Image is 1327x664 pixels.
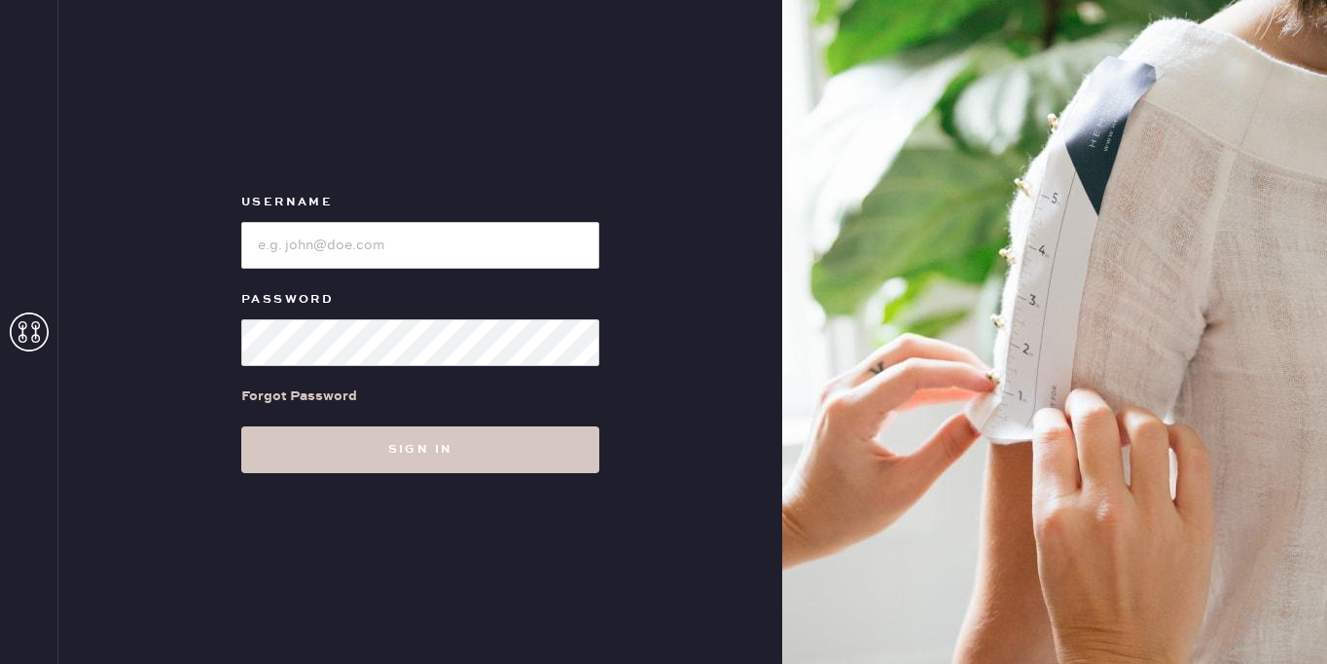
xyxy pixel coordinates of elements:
label: Password [241,288,599,312]
label: Username [241,191,599,214]
input: e.g. john@doe.com [241,222,599,269]
a: Forgot Password [241,366,357,426]
button: Sign in [241,426,599,473]
div: Forgot Password [241,386,357,407]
